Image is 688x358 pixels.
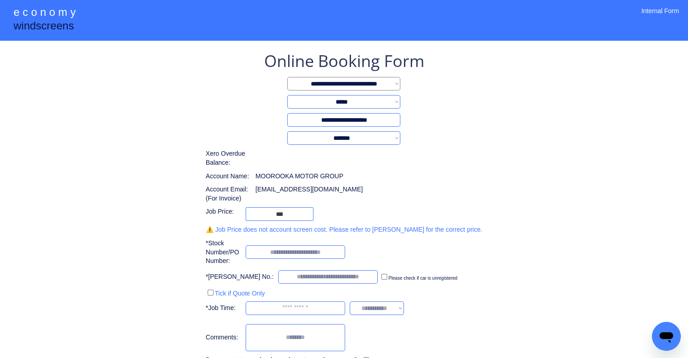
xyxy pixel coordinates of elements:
div: Job Price: [206,207,241,216]
div: Online Booking Form [264,50,424,72]
div: e c o n o m y [14,5,76,22]
div: *Stock Number/PO Number: [206,239,241,266]
div: *Job Time: [206,304,241,313]
div: [EMAIL_ADDRESS][DOMAIN_NAME] [256,185,363,194]
div: MOOROOKA MOTOR GROUP [256,172,343,181]
div: Comments: [206,333,241,342]
label: Please check if car is unregistered [389,276,457,281]
div: Account Email: (For Invoice) [206,185,251,203]
div: windscreens [14,18,74,36]
iframe: Button to launch messaging window [652,322,681,351]
div: *[PERSON_NAME] No.: [206,272,274,282]
div: Account Name: [206,172,251,181]
div: Xero Overdue Balance: [206,149,251,167]
label: Tick if Quote Only [215,290,265,297]
div: Internal Form [641,7,679,27]
div: ⚠️ Job Price does not account screen cost. Please refer to [PERSON_NAME] for the correct price. [206,225,482,234]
